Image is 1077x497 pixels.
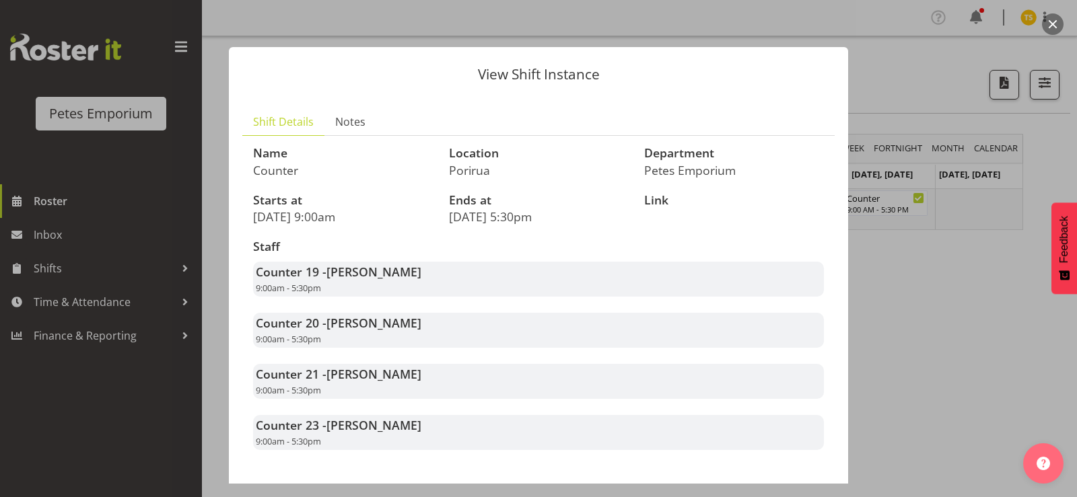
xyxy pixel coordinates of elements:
[449,194,629,207] h3: Ends at
[256,282,321,294] span: 9:00am - 5:30pm
[253,240,824,254] h3: Staff
[253,163,433,178] p: Counter
[326,315,421,331] span: [PERSON_NAME]
[644,147,824,160] h3: Department
[256,264,421,280] strong: Counter 19 -
[256,333,321,345] span: 9:00am - 5:30pm
[449,163,629,178] p: Porirua
[335,114,366,130] span: Notes
[449,147,629,160] h3: Location
[644,194,824,207] h3: Link
[256,315,421,331] strong: Counter 20 -
[256,435,321,447] span: 9:00am - 5:30pm
[253,194,433,207] h3: Starts at
[253,114,314,130] span: Shift Details
[242,67,835,81] p: View Shift Instance
[326,417,421,433] span: [PERSON_NAME]
[256,366,421,382] strong: Counter 21 -
[326,366,421,382] span: [PERSON_NAME]
[1058,216,1070,263] span: Feedback
[256,384,321,396] span: 9:00am - 5:30pm
[256,417,421,433] strong: Counter 23 -
[1051,202,1077,294] button: Feedback - Show survey
[644,163,824,178] p: Petes Emporium
[326,264,421,280] span: [PERSON_NAME]
[1037,457,1050,470] img: help-xxl-2.png
[253,209,433,224] p: [DATE] 9:00am
[449,209,629,224] p: [DATE] 5:30pm
[253,147,433,160] h3: Name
